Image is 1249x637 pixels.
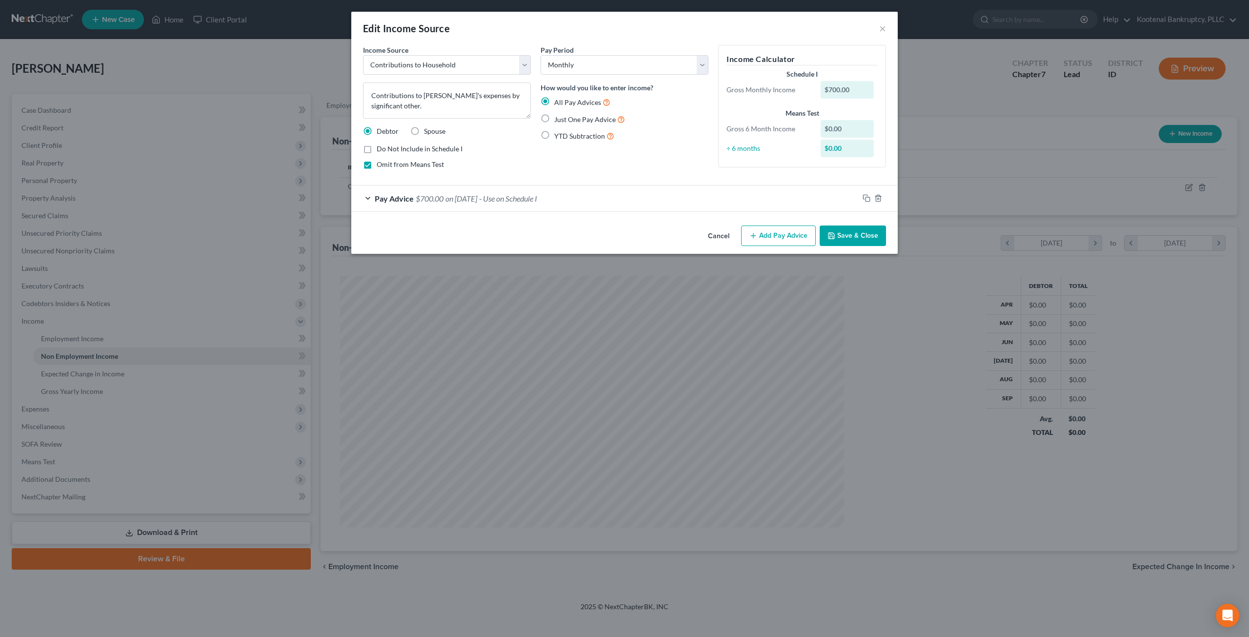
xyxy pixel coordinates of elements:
button: Add Pay Advice [741,226,816,246]
div: $700.00 [821,81,874,99]
span: Income Source [363,46,408,54]
label: Pay Period [541,45,574,55]
span: Do Not Include in Schedule I [377,144,463,153]
h5: Income Calculator [726,53,878,65]
span: YTD Subtraction [554,132,605,140]
div: ÷ 6 months [722,144,816,153]
span: Spouse [424,127,445,135]
button: Save & Close [820,226,886,246]
span: on [DATE] [445,194,477,203]
div: Schedule I [726,69,878,79]
div: $0.00 [821,120,874,138]
div: Gross Monthly Income [722,85,816,95]
div: Means Test [726,108,878,118]
span: All Pay Advices [554,98,601,106]
span: $700.00 [416,194,443,203]
span: - Use on Schedule I [479,194,537,203]
span: Omit from Means Test [377,160,444,168]
div: Open Intercom Messenger [1216,604,1239,627]
div: $0.00 [821,140,874,157]
span: Debtor [377,127,399,135]
span: Pay Advice [375,194,414,203]
button: Cancel [700,226,737,246]
div: Gross 6 Month Income [722,124,816,134]
label: How would you like to enter income? [541,82,653,93]
button: × [879,22,886,34]
span: Just One Pay Advice [554,115,616,123]
div: Edit Income Source [363,21,450,35]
